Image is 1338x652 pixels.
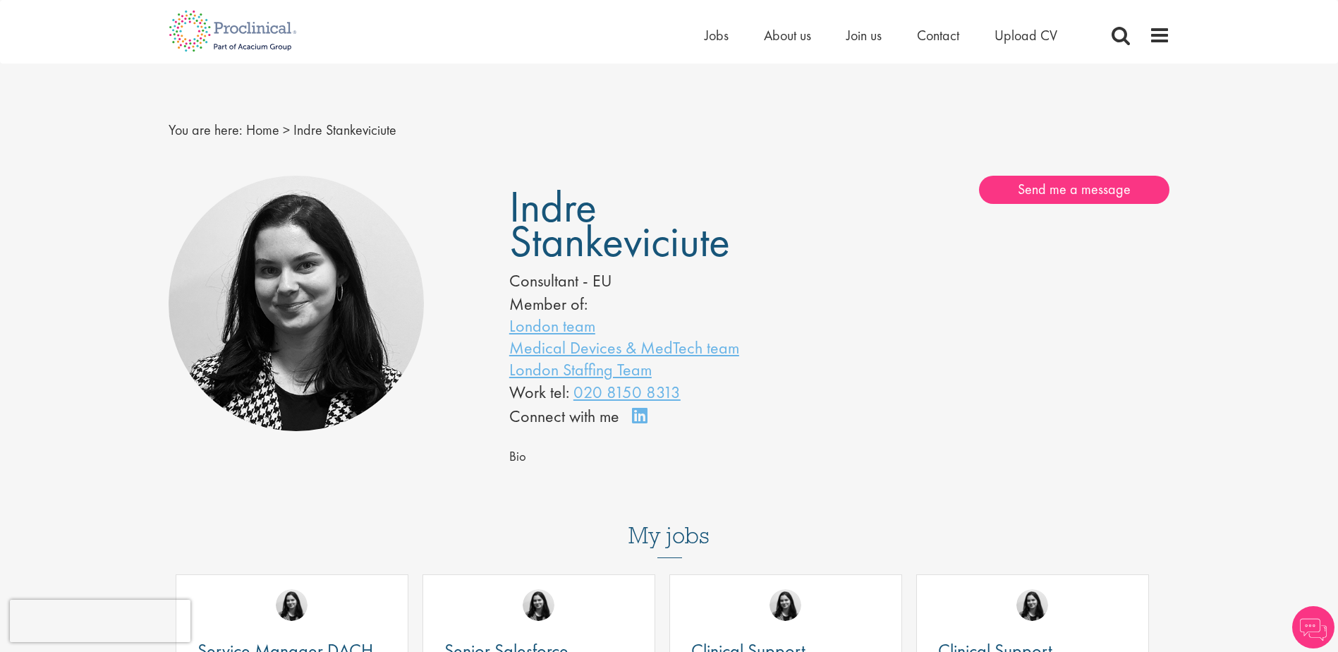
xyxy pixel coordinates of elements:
[846,26,882,44] a: Join us
[169,524,1170,548] h3: My jobs
[705,26,729,44] a: Jobs
[979,176,1169,204] a: Send me a message
[246,121,279,139] a: breadcrumb link
[169,121,243,139] span: You are here:
[509,269,797,293] div: Consultant - EU
[283,121,290,139] span: >
[293,121,396,139] span: Indre Stankeviciute
[764,26,811,44] a: About us
[509,448,526,465] span: Bio
[573,381,681,403] a: 020 8150 8313
[10,600,190,642] iframe: reCAPTCHA
[1292,606,1334,648] img: Chatbot
[509,315,595,337] a: London team
[523,589,554,621] img: Indre Stankeviciute
[917,26,959,44] a: Contact
[509,337,739,358] a: Medical Devices & MedTech team
[1016,589,1048,621] img: Indre Stankeviciute
[509,179,730,270] span: Indre Stankeviciute
[169,176,425,432] img: Indre Stankeviciute
[770,589,801,621] img: Indre Stankeviciute
[276,589,308,621] img: Indre Stankeviciute
[995,26,1057,44] a: Upload CV
[509,358,652,380] a: London Staffing Team
[509,381,569,403] span: Work tel:
[509,293,588,315] label: Member of:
